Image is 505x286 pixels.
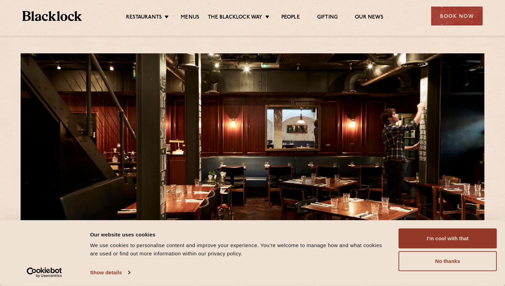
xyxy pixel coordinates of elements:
[355,14,383,22] a: Our News
[90,241,391,258] div: We use cookies to personalise content and improve your experience. You're welcome to manage how a...
[281,14,300,22] a: People
[399,251,497,271] button: No thanks
[14,267,75,278] a: Usercentrics Cookiebot - opens in a new window
[126,14,162,22] a: Restaurants
[431,7,483,25] div: Book Now
[181,14,199,22] a: Menus
[90,230,391,239] div: Our website uses cookies
[399,229,497,248] button: I'm cool with that
[22,11,82,21] img: BL_Textured_Logo-footer-cropped.svg
[208,14,262,22] a: The Blacklock Way
[317,14,338,22] a: Gifting
[90,267,130,278] a: Show details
